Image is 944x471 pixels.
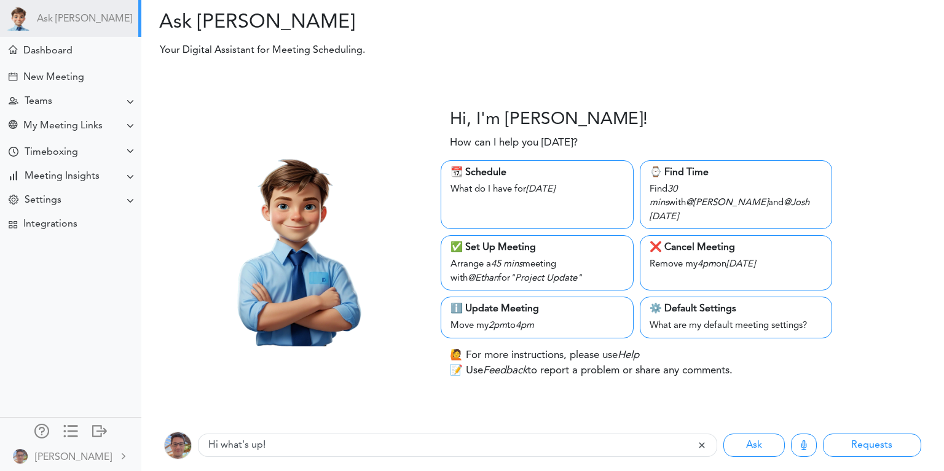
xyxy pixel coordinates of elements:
div: Share Meeting Link [9,120,17,132]
i: @Josh [784,198,809,208]
i: Feedback [483,365,527,376]
button: Requests [823,434,921,457]
i: "Project Update" [510,274,582,283]
h3: Hi, I'm [PERSON_NAME]! [450,110,648,131]
button: Ask [723,434,785,457]
div: Teams [25,96,52,107]
div: Move my to [450,316,624,333]
div: Integrations [23,219,77,230]
div: Time Your Goals [9,147,18,158]
p: 📝 Use to report a problem or share any comments. [450,363,733,379]
p: How can I help you [DATE]? [450,135,578,151]
div: What do I have for [450,180,624,197]
div: Find with and [650,180,823,225]
div: Remove my on [650,255,823,272]
p: 🙋 For more instructions, please use [450,348,639,364]
div: Manage Members and Externals [34,424,49,436]
div: Meeting Insights [25,171,100,182]
img: 9k= [164,432,192,459]
h2: Ask [PERSON_NAME] [151,11,533,34]
a: Change side menu [63,424,78,441]
i: 4pm [698,260,716,269]
p: Your Digital Assistant for Meeting Scheduling. [151,43,713,58]
div: Log out [92,424,107,436]
div: [PERSON_NAME] [35,450,112,465]
i: 2pm [489,321,507,330]
img: Theo.png [192,142,396,346]
div: ✅ Set Up Meeting [450,240,624,255]
div: ⚙️ Default Settings [650,302,823,316]
div: New Meeting [23,72,84,84]
div: Arrange a meeting with for [450,255,624,286]
i: [DATE] [526,185,555,194]
i: 30 mins [650,185,677,208]
i: [DATE] [650,212,678,222]
div: ❌ Cancel Meeting [650,240,823,255]
i: @[PERSON_NAME] [686,198,768,208]
i: @Ethan [468,274,498,283]
div: Settings [25,195,61,206]
img: 9k= [13,449,28,464]
a: Ask [PERSON_NAME] [37,14,132,25]
div: ℹ️ Update Meeting [450,302,624,316]
img: Powered by TEAMCAL AI [6,6,31,31]
div: Meeting Dashboard [9,45,17,54]
div: My Meeting Links [23,120,103,132]
div: Create Meeting [9,72,17,81]
div: TEAMCAL AI Workflow Apps [9,220,17,229]
div: Timeboxing [25,147,78,158]
div: Show only icons [63,424,78,436]
a: [PERSON_NAME] [1,442,140,470]
div: 📆 Schedule [450,165,624,180]
i: [DATE] [726,260,755,269]
div: Dashboard [23,45,73,57]
div: What are my default meeting settings? [650,316,823,333]
i: 4pm [516,321,534,330]
i: Help [618,350,639,360]
div: ⌚️ Find Time [650,165,823,180]
i: 45 mins [491,260,522,269]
